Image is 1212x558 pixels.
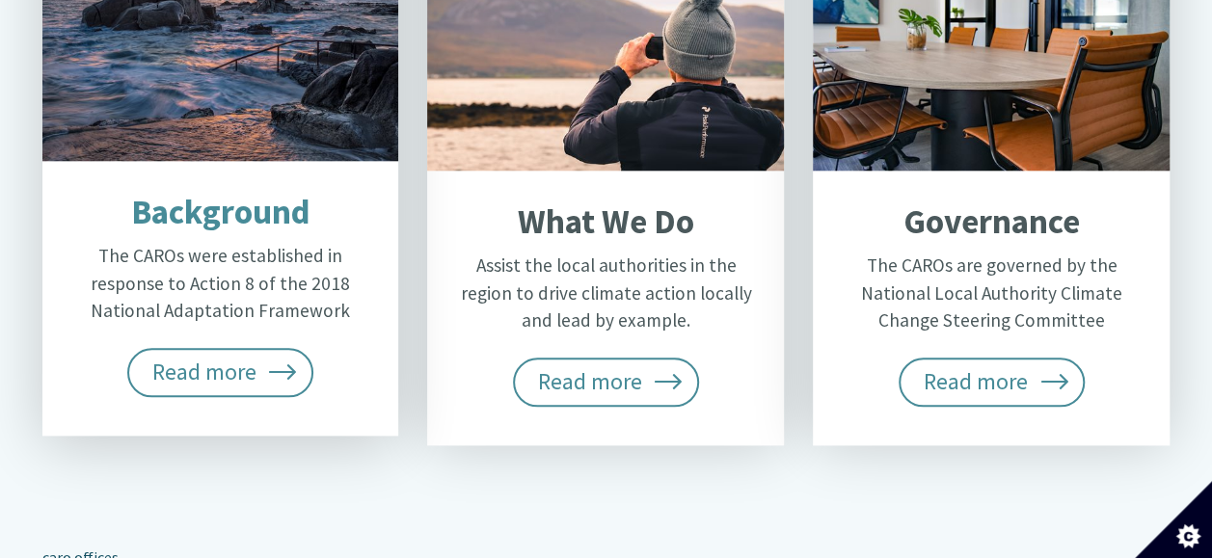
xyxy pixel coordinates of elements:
span: Read more [513,358,700,406]
p: The CAROs are governed by the National Local Authority Climate Change Steering Committee [841,252,1142,334]
h2: Governance [841,201,1142,242]
span: Read more [127,348,314,396]
h2: What We Do [455,201,756,242]
h2: Background [69,192,370,232]
span: Read more [899,358,1086,406]
p: The CAROs were established in response to Action 8 of the 2018 National Adaptation Framework [69,242,370,325]
button: Set cookie preferences [1135,481,1212,558]
p: Assist the local authorities in the region to drive climate action locally and lead by example. [455,252,756,334]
